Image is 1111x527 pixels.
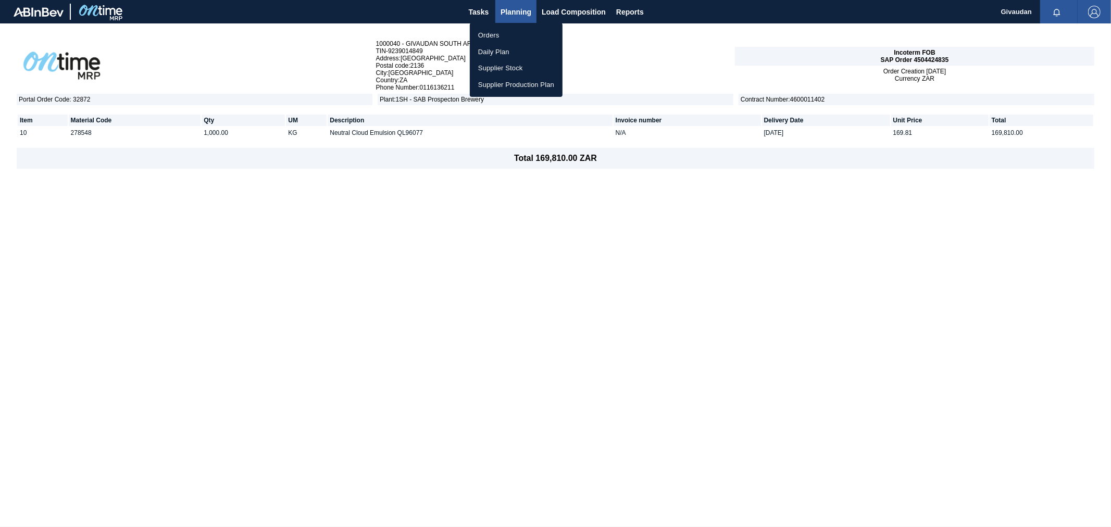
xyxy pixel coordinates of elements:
a: Daily Plan [470,44,563,60]
a: Orders [470,27,563,44]
a: Supplier Stock [470,60,563,77]
a: Supplier Production Plan [470,77,563,93]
